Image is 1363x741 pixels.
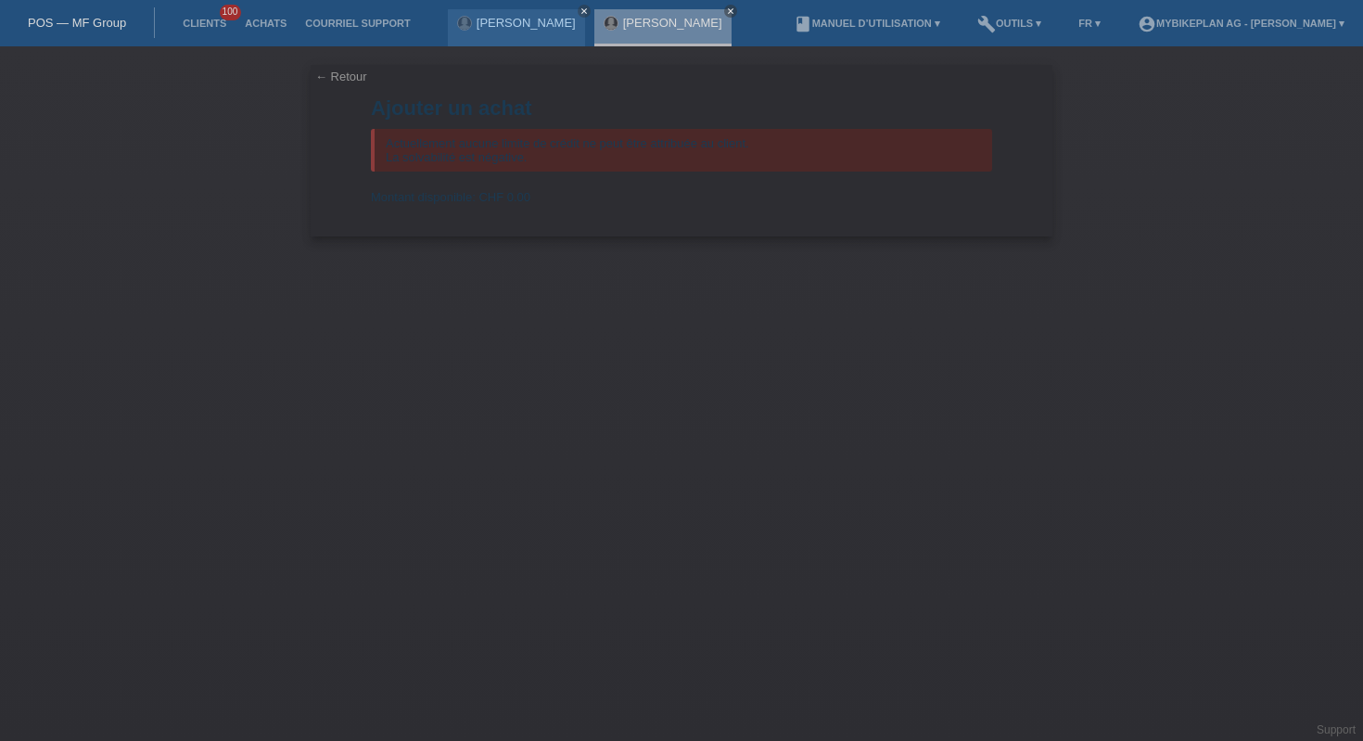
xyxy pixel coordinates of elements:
[315,70,367,83] a: ← Retour
[784,18,949,29] a: bookManuel d’utilisation ▾
[1317,723,1356,736] a: Support
[977,15,996,33] i: build
[623,16,722,30] a: [PERSON_NAME]
[173,18,236,29] a: Clients
[28,16,126,30] a: POS — MF Group
[477,16,576,30] a: [PERSON_NAME]
[968,18,1051,29] a: buildOutils ▾
[580,6,589,16] i: close
[296,18,419,29] a: Courriel Support
[371,129,992,172] div: Actuellement aucune limite de crédit ne peut être attribuée au client. La solvabilité est négative.
[371,96,992,120] h1: Ajouter un achat
[371,190,476,204] span: Montant disponible:
[220,5,242,20] span: 100
[1138,15,1156,33] i: account_circle
[724,5,737,18] a: close
[578,5,591,18] a: close
[478,190,530,204] span: CHF 0.00
[1069,18,1110,29] a: FR ▾
[236,18,296,29] a: Achats
[794,15,812,33] i: book
[1128,18,1354,29] a: account_circleMybikeplan AG - [PERSON_NAME] ▾
[726,6,735,16] i: close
